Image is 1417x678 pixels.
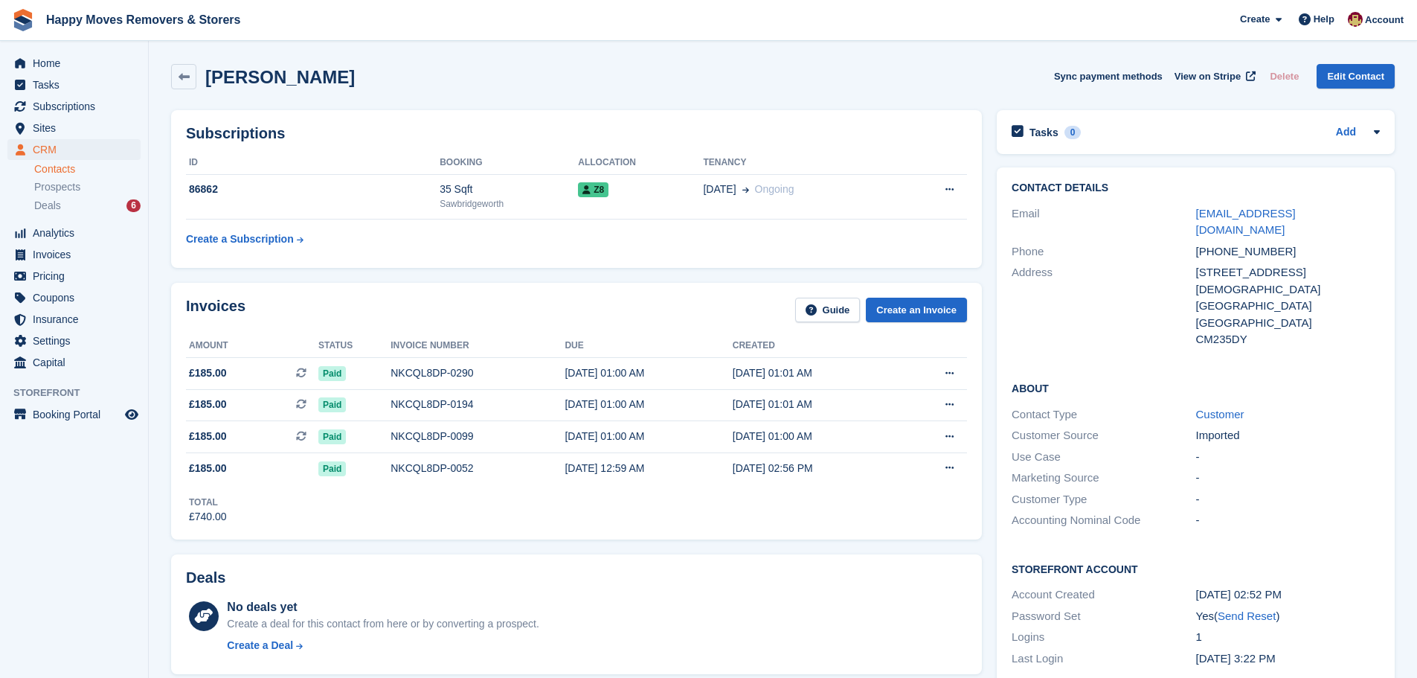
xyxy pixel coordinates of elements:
span: Prospects [34,180,80,194]
div: [DEMOGRAPHIC_DATA] [GEOGRAPHIC_DATA] [1196,281,1380,315]
span: Capital [33,352,122,373]
div: Contact Type [1012,406,1195,423]
span: ( ) [1214,610,1279,622]
a: Create a Subscription [186,226,303,253]
th: Amount [186,334,318,358]
div: Sawbridgeworth [440,197,578,211]
span: Invoices [33,244,122,265]
div: [DATE] 12:59 AM [565,461,732,476]
span: Settings [33,330,122,351]
div: - [1196,449,1380,466]
button: Sync payment methods [1054,64,1163,89]
h2: Storefront Account [1012,561,1380,576]
span: Subscriptions [33,96,122,117]
a: Preview store [123,406,141,423]
div: [PHONE_NUMBER] [1196,243,1380,260]
div: [DATE] 01:00 AM [733,429,902,444]
div: 1 [1196,629,1380,646]
div: Account Created [1012,586,1195,604]
span: View on Stripe [1175,69,1241,84]
span: Create [1240,12,1270,27]
div: 6 [126,199,141,212]
span: £185.00 [189,429,227,444]
div: Email [1012,205,1195,239]
div: NKCQL8DP-0290 [391,365,565,381]
span: Z8 [578,182,608,197]
div: - [1196,512,1380,529]
div: Use Case [1012,449,1195,466]
div: - [1196,491,1380,508]
div: Imported [1196,427,1380,444]
div: No deals yet [227,598,539,616]
span: Deals [34,199,61,213]
span: Ongoing [755,183,794,195]
span: £185.00 [189,365,227,381]
span: Paid [318,429,346,444]
a: Contacts [34,162,141,176]
a: Create an Invoice [866,298,967,322]
h2: About [1012,380,1380,395]
div: [DATE] 01:00 AM [565,365,732,381]
span: Pricing [33,266,122,287]
div: Marketing Source [1012,470,1195,487]
span: Paid [318,397,346,412]
span: £185.00 [189,461,227,476]
span: Paid [318,366,346,381]
a: menu [7,404,141,425]
a: Prospects [34,179,141,195]
a: Add [1336,124,1356,141]
img: stora-icon-8386f47178a22dfd0bd8f6a31ec36ba5ce8667c1dd55bd0f319d3a0aa187defe.svg [12,9,34,31]
div: Create a deal for this contact from here or by converting a prospect. [227,616,539,632]
div: [DATE] 02:52 PM [1196,586,1380,604]
span: Storefront [13,386,148,400]
div: [DATE] 01:00 AM [565,397,732,412]
a: Create a Deal [227,638,539,653]
a: menu [7,309,141,330]
span: Home [33,53,122,74]
span: [DATE] [703,182,736,197]
h2: Invoices [186,298,245,322]
div: NKCQL8DP-0052 [391,461,565,476]
th: ID [186,151,440,175]
span: Insurance [33,309,122,330]
div: £740.00 [189,509,227,525]
div: Last Login [1012,650,1195,668]
div: [DATE] 01:00 AM [565,429,732,444]
a: Customer [1196,408,1244,420]
a: Deals 6 [34,198,141,214]
h2: [PERSON_NAME] [205,67,355,87]
div: Yes [1196,608,1380,625]
div: [STREET_ADDRESS] [1196,264,1380,281]
a: menu [7,266,141,287]
th: Invoice number [391,334,565,358]
a: Happy Moves Removers & Storers [40,7,246,32]
time: 2025-07-22 14:22:35 UTC [1196,652,1276,665]
img: Steven Fry [1348,12,1363,27]
div: Accounting Nominal Code [1012,512,1195,529]
a: menu [7,223,141,243]
th: Tenancy [703,151,899,175]
div: Phone [1012,243,1195,260]
div: NKCQL8DP-0194 [391,397,565,412]
a: menu [7,330,141,351]
div: [DATE] 01:01 AM [733,365,902,381]
div: Create a Subscription [186,231,294,247]
h2: Tasks [1029,126,1058,139]
th: Allocation [578,151,703,175]
h2: Deals [186,569,225,586]
div: - [1196,470,1380,487]
span: Tasks [33,74,122,95]
a: Guide [795,298,861,322]
a: View on Stripe [1169,64,1259,89]
span: Coupons [33,287,122,308]
div: Create a Deal [227,638,293,653]
div: Password Set [1012,608,1195,625]
th: Created [733,334,902,358]
h2: Subscriptions [186,125,967,142]
div: Total [189,496,227,509]
span: £185.00 [189,397,227,412]
a: Edit Contact [1317,64,1395,89]
a: menu [7,287,141,308]
th: Status [318,334,391,358]
a: [EMAIL_ADDRESS][DOMAIN_NAME] [1196,207,1296,237]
